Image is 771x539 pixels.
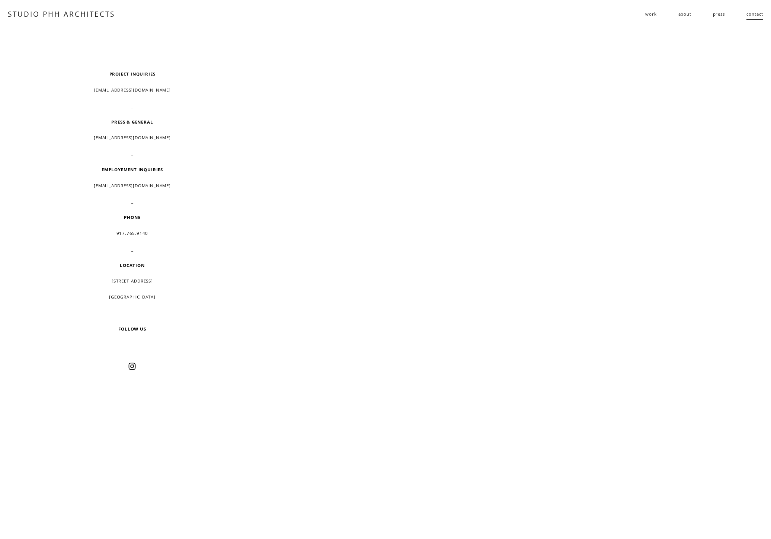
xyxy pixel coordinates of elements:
[39,196,225,207] p: _
[39,292,225,303] p: [GEOGRAPHIC_DATA]
[109,71,156,77] strong: PROJECT INQUIRIES
[39,85,225,96] p: [EMAIL_ADDRESS][DOMAIN_NAME]
[120,262,144,268] strong: LOCATION
[111,119,153,125] strong: PRESS & GENERAL
[39,276,225,287] p: [STREET_ADDRESS]
[102,167,163,172] strong: EMPLOYEMENT INQUIRIES
[39,308,225,319] p: _
[118,326,146,332] strong: FOLLOW US
[645,9,656,20] a: folder dropdown
[124,214,140,220] strong: PHONE
[746,9,764,20] a: contact
[645,9,656,20] span: work
[39,244,225,255] p: _
[39,149,225,159] p: _
[8,9,115,19] a: STUDIO PHH ARCHITECTS
[39,228,225,239] p: 917.765.9140
[39,133,225,143] p: [EMAIL_ADDRESS][DOMAIN_NAME]
[713,9,725,20] a: press
[39,101,225,112] p: _
[678,9,691,20] a: about
[39,181,225,191] p: [EMAIL_ADDRESS][DOMAIN_NAME]
[128,363,136,370] a: Instagram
